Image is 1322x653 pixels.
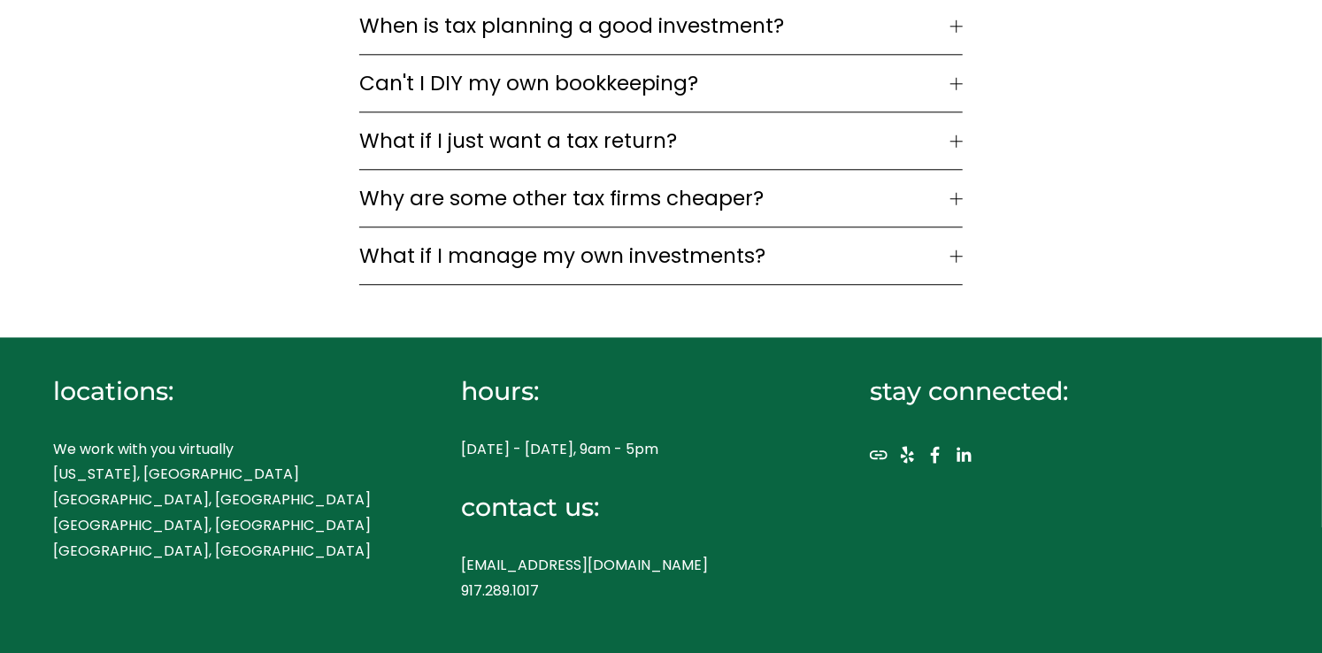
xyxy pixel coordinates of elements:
span: When is tax planning a good investment? [359,11,950,41]
span: Why are some other tax firms cheaper? [359,183,950,213]
a: LinkedIn [955,446,972,464]
button: What if I manage my own investments? [359,227,963,284]
button: What if I just want a tax return? [359,112,963,169]
h4: locations: [53,374,401,409]
h4: stay connected: [870,374,1218,409]
span: What if I manage my own investments? [359,241,950,271]
button: Why are some other tax firms cheaper? [359,170,963,227]
button: Can't I DIY my own bookkeeping? [359,55,963,111]
h4: contact us: [462,490,810,525]
span: Can't I DIY my own bookkeeping? [359,68,950,98]
a: Yelp [898,446,916,464]
p: [EMAIL_ADDRESS][DOMAIN_NAME] 917.289.1017 [462,553,810,604]
a: Facebook [926,446,944,464]
a: URL [870,446,888,464]
p: We work with you virtually [US_STATE], [GEOGRAPHIC_DATA] [GEOGRAPHIC_DATA], [GEOGRAPHIC_DATA] [GE... [53,437,401,565]
p: [DATE] - [DATE], 9am - 5pm [462,437,810,463]
h4: hours: [462,374,810,409]
span: What if I just want a tax return? [359,126,950,156]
